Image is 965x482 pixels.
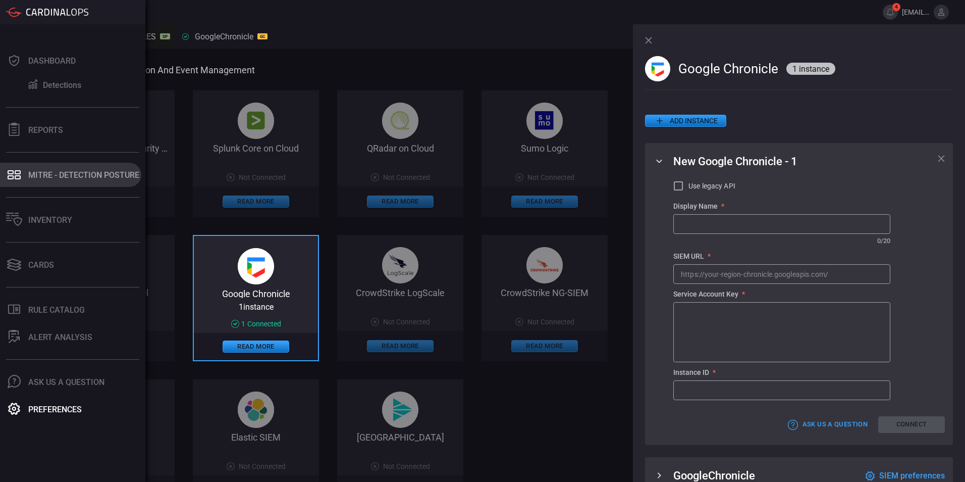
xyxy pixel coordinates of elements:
[28,332,92,342] font: ALERT ANALYSIS
[223,341,289,353] button: Read More
[239,302,274,312] span: 1 instance
[48,65,640,75] span: Cloud Security Information and Event Management
[673,368,890,376] div: Instance ID
[786,416,870,433] button: Ask Us a Question
[231,320,281,328] div: 1
[176,24,274,49] button: GoogleChronicleGC
[182,32,267,41] div: GoogleChronicle
[645,115,726,127] button: ADD INSTANCE
[892,3,900,11] span: 4
[28,260,54,270] font: Cards
[28,56,76,66] font: Dashboard
[792,64,797,74] span: 1
[883,5,898,20] button: 4
[160,33,170,39] div: SP
[673,252,890,260] div: SIEM URL
[43,80,81,90] font: Detections
[673,202,890,210] div: Display Name
[238,248,274,284] img: google_chronicle-BEvpeoLq.png
[673,155,797,168] span: New Google Chronicle - 1
[673,290,890,298] div: Service account key
[28,125,63,135] font: Reports
[879,471,945,480] span: SIEM preferences
[902,8,930,16] span: [EMAIL_ADDRESS][DOMAIN_NAME]
[645,56,670,81] img: google_chronicle-BEvpeoLq.png
[674,265,890,283] input: https://your-region-chronicle.googleapis.com/
[194,288,318,298] div: Google Chronicle
[678,61,778,76] span: Google Chronicle
[865,469,945,482] button: SIEM preferences
[28,305,85,315] font: Rule Catalog
[688,181,735,191] span: Use legacy API
[877,237,890,245] div: 0 / 20
[799,64,829,74] span: instance
[28,170,139,180] font: MITRE - Detection Posture
[673,469,755,482] span: GoogleChronicle
[28,405,82,414] font: Preferences
[28,377,104,387] font: Ask Us A Question
[28,215,72,225] font: Inventory
[257,33,267,39] div: GC
[247,320,281,328] span: Connected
